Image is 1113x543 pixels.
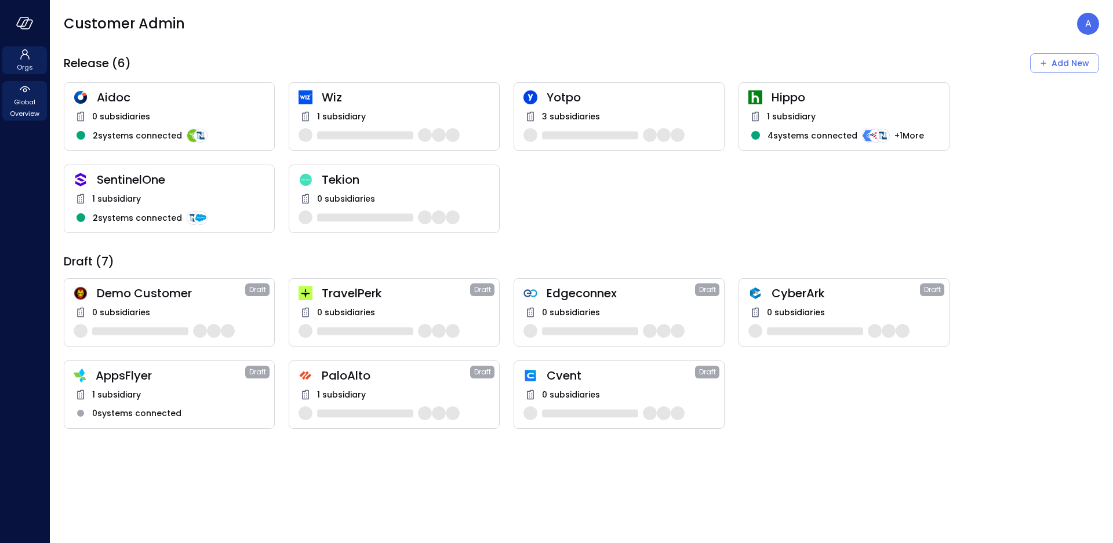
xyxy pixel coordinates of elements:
[542,388,600,401] span: 0 subsidiaries
[474,366,491,378] span: Draft
[322,172,490,187] span: Tekion
[322,368,470,383] span: PaloAlto
[92,388,141,401] span: 1 subsidiary
[924,284,941,296] span: Draft
[547,90,715,105] span: Yotpo
[542,306,600,319] span: 0 subsidiaries
[869,129,883,143] img: integration-logo
[194,211,208,225] img: integration-logo
[767,306,825,319] span: 0 subsidiaries
[97,172,265,187] span: SentinelOne
[474,284,491,296] span: Draft
[767,110,816,123] span: 1 subsidiary
[1030,53,1099,73] button: Add New
[317,388,366,401] span: 1 subsidiary
[249,284,266,296] span: Draft
[523,286,537,300] img: gkfkl11jtdpupy4uruhy
[93,129,182,142] span: 2 systems connected
[1077,13,1099,35] div: Avi Brandwain
[97,90,265,105] span: Aidoc
[64,254,114,269] span: Draft (7)
[74,286,88,300] img: scnakozdowacoarmaydw
[772,286,920,301] span: CyberArk
[1052,56,1089,71] div: Add New
[299,173,312,187] img: dweq851rzgflucm4u1c8
[299,90,312,104] img: cfcvbyzhwvtbhao628kj
[862,129,876,143] img: integration-logo
[894,129,924,142] span: + 1 More
[17,61,33,73] span: Orgs
[93,212,182,224] span: 2 systems connected
[74,369,86,382] img: zbmm8o9awxf8yv3ehdzf
[187,129,201,143] img: integration-logo
[547,368,695,383] span: Cvent
[194,129,208,143] img: integration-logo
[74,90,88,104] img: hddnet8eoxqedtuhlo6i
[299,286,312,300] img: euz2wel6fvrjeyhjwgr9
[249,366,266,378] span: Draft
[768,129,857,142] span: 4 systems connected
[748,286,762,300] img: a5he5ildahzqx8n3jb8t
[64,56,131,71] span: Release (6)
[547,286,695,301] span: Edgeconnex
[299,369,312,382] img: hs4uxyqbml240cwf4com
[97,286,245,301] span: Demo Customer
[876,129,890,143] img: integration-logo
[96,368,245,383] span: AppsFlyer
[523,369,537,382] img: dffl40ddomgeofigsm5p
[317,192,375,205] span: 0 subsidiaries
[542,110,600,123] span: 3 subsidiaries
[92,306,150,319] span: 0 subsidiaries
[1085,17,1092,31] p: A
[2,46,47,74] div: Orgs
[322,286,470,301] span: TravelPerk
[523,90,537,104] img: rosehlgmm5jjurozkspi
[92,407,181,420] span: 0 systems connected
[92,110,150,123] span: 0 subsidiaries
[2,81,47,121] div: Global Overview
[1030,53,1099,73] div: Add New Organization
[7,96,42,119] span: Global Overview
[699,284,716,296] span: Draft
[74,173,88,187] img: oujisyhxiqy1h0xilnqx
[317,306,375,319] span: 0 subsidiaries
[64,14,185,33] span: Customer Admin
[772,90,940,105] span: Hippo
[92,192,141,205] span: 1 subsidiary
[748,90,762,104] img: ynjrjpaiymlkbkxtflmu
[187,211,201,225] img: integration-logo
[322,90,490,105] span: Wiz
[317,110,366,123] span: 1 subsidiary
[699,366,716,378] span: Draft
